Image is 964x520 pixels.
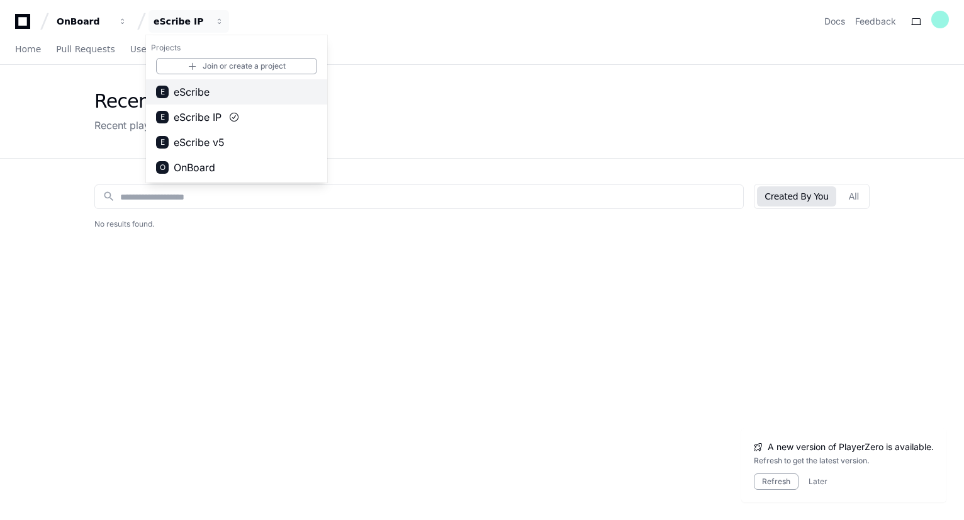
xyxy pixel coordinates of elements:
div: OnBoard [57,15,111,28]
a: Home [15,35,41,64]
div: Recent Players [94,90,272,113]
button: OnBoard [52,10,132,33]
button: Refresh [754,473,799,490]
span: Home [15,45,41,53]
span: Users [130,45,155,53]
button: Later [809,477,827,487]
div: OnBoard [146,35,327,183]
a: Join or create a project [156,58,317,74]
button: All [841,186,866,206]
a: Docs [824,15,845,28]
span: eScribe [174,84,210,99]
button: Created By You [757,186,836,206]
div: Refresh to get the latest version. [754,456,934,466]
span: eScribe v5 [174,135,225,150]
mat-icon: search [103,190,115,203]
button: eScribe IP [149,10,229,33]
a: Pull Requests [56,35,115,64]
div: E [156,86,169,98]
div: Recent players created in the system. [94,118,272,133]
span: OnBoard [174,160,215,175]
a: Users [130,35,155,64]
h1: Projects [146,38,327,58]
span: Pull Requests [56,45,115,53]
h2: No results found. [94,219,870,229]
span: eScribe IP [174,110,221,125]
button: Feedback [855,15,896,28]
div: E [156,111,169,123]
span: A new version of PlayerZero is available. [768,441,934,453]
div: E [156,136,169,149]
div: eScribe IP [154,15,208,28]
div: O [156,161,169,174]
